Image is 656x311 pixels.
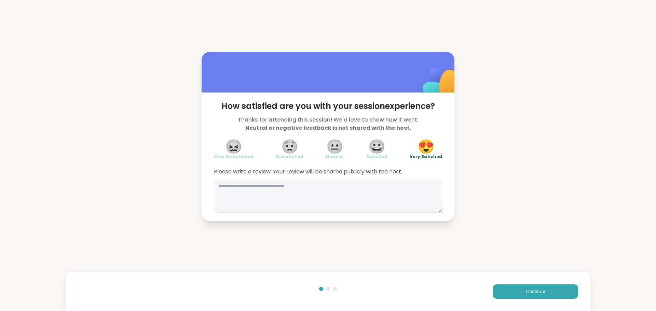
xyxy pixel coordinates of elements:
[326,154,344,159] span: Neutral
[225,140,242,153] span: 😖
[493,284,578,299] button: Continue
[214,168,442,176] span: Please write a review. Your review will be shared publicly with the host.
[407,50,475,118] img: ShareWell Logomark
[281,140,298,153] span: 😟
[214,101,442,112] span: How satisfied are you with your session experience?
[368,140,385,153] span: 😀
[526,288,545,295] span: Continue
[214,116,442,132] span: Thanks for attending this session! We'd love to know how it went.
[410,154,442,159] span: Very Satisfied
[366,154,387,159] span: Satisfied
[245,124,411,132] b: Neutral or negative feedback is not shared with the host.
[326,140,343,153] span: 😐
[276,154,303,159] span: Dissatisfied
[214,154,253,159] span: Very Dissatisfied
[418,140,435,153] span: 😍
